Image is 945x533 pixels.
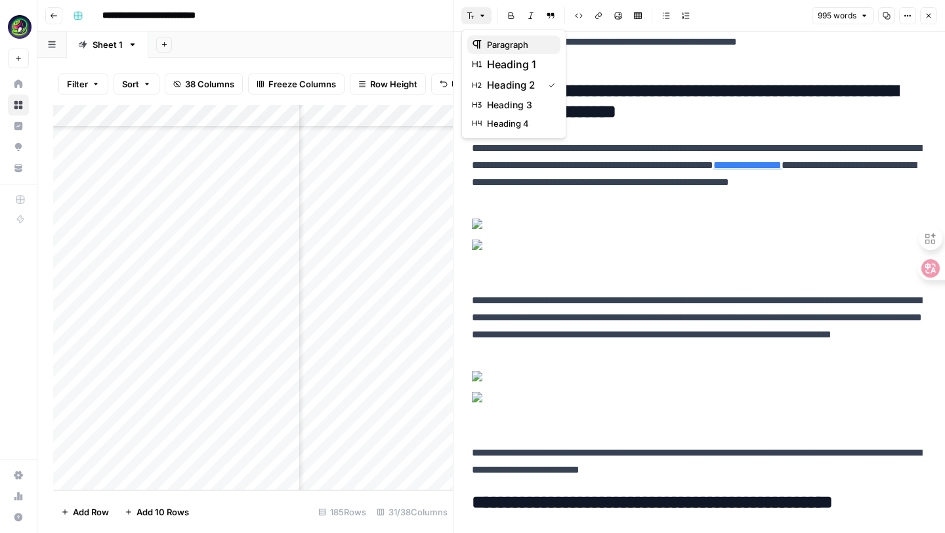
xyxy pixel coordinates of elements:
a: Insights [8,116,29,137]
button: Undo [431,74,482,95]
button: Workspace: Meshy [8,11,29,43]
span: 38 Columns [185,77,234,91]
a: Opportunities [8,137,29,158]
span: Add 10 Rows [136,505,189,519]
span: 995 words [818,10,856,22]
img: Meshy Logo [8,15,31,39]
span: Sort [122,77,139,91]
div: Sheet 1 [93,38,123,51]
button: Filter [58,74,108,95]
div: 31/38 Columns [371,501,453,522]
a: Home [8,74,29,95]
span: heading 2 [487,77,538,93]
a: Usage [8,486,29,507]
button: Freeze Columns [248,74,345,95]
a: Your Data [8,158,29,179]
button: 38 Columns [165,74,243,95]
a: Sheet 1 [67,32,148,58]
span: Filter [67,77,88,91]
button: Add Row [53,501,117,522]
span: Add Row [73,505,109,519]
a: Browse [8,95,29,116]
a: Settings [8,465,29,486]
button: Add 10 Rows [117,501,197,522]
div: 185 Rows [313,501,371,522]
button: Help + Support [8,507,29,528]
span: heading 4 [487,117,550,130]
span: heading 3 [487,98,550,112]
span: Freeze Columns [268,77,336,91]
button: 995 words [812,7,874,24]
button: Sort [114,74,159,95]
span: Row Height [370,77,417,91]
span: paragraph [487,38,550,51]
button: Row Height [350,74,426,95]
span: heading 1 [487,56,550,72]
